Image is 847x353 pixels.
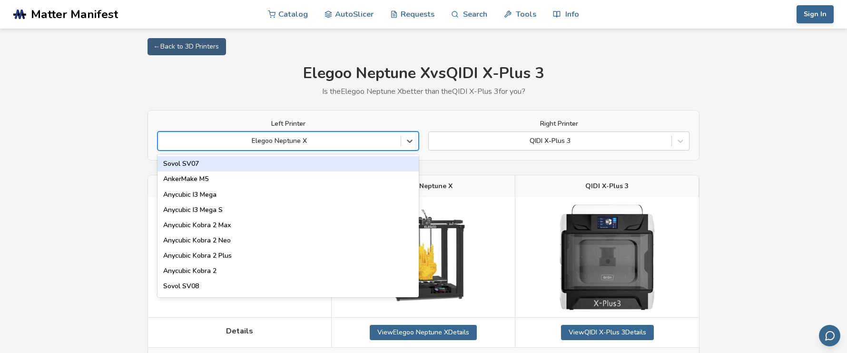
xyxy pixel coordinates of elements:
img: QIDI X-Plus 3 [560,204,655,310]
input: QIDI X-Plus 3 [433,137,435,145]
div: Anycubic I3 Mega S [158,202,419,218]
h1: Elegoo Neptune X vs QIDI X-Plus 3 [148,65,699,82]
input: Elegoo Neptune XSovol SV07AnkerMake M5Anycubic I3 MegaAnycubic I3 Mega SAnycubic Kobra 2 MaxAnycu... [163,137,165,145]
p: Is the Elegoo Neptune X better than the QIDI X-Plus 3 for you? [148,87,699,96]
img: Elegoo Neptune X [376,210,471,305]
div: Sovol SV08 [158,279,419,294]
div: Anycubic Kobra 2 Max [158,218,419,233]
div: Creality Hi [158,294,419,309]
div: Anycubic Kobra 2 [158,263,419,279]
label: Left Printer [158,120,419,128]
a: ViewQIDI X-Plus 3Details [561,325,654,340]
button: Send feedback via email [819,325,840,346]
span: Matter Manifest [31,8,118,21]
div: Sovol SV07 [158,156,419,171]
span: QIDI X-Plus 3 [585,182,629,190]
div: Anycubic I3 Mega [158,187,419,202]
label: Right Printer [428,120,689,128]
div: Anycubic Kobra 2 Plus [158,248,419,263]
span: Elegoo Neptune X [394,182,453,190]
div: AnkerMake M5 [158,171,419,187]
a: ViewElegoo Neptune XDetails [370,325,477,340]
div: Anycubic Kobra 2 Neo [158,233,419,248]
span: Details [226,327,253,335]
a: ← Back to 3D Printers [148,38,226,55]
button: Sign In [797,5,834,23]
